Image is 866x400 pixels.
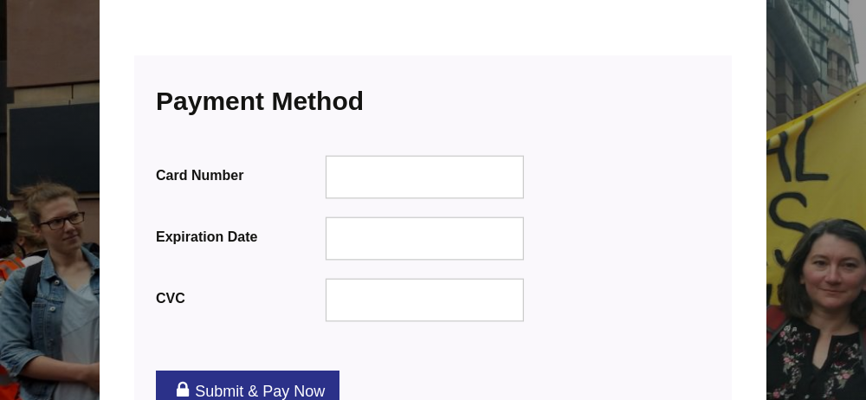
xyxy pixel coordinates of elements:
[156,287,322,310] label: CVC
[338,229,513,248] iframe: Secure expiration date input frame
[156,164,322,187] label: Card Number
[338,290,513,309] iframe: Secure CVC input frame
[156,225,322,248] label: Expiration Date
[338,168,513,187] iframe: Secure card number input frame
